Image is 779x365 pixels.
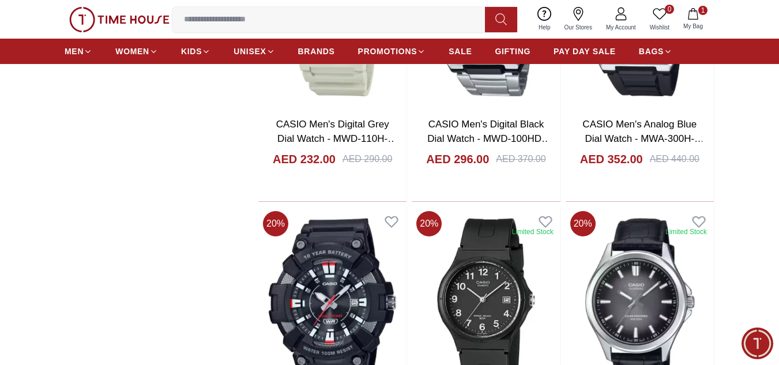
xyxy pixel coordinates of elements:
span: 1 [698,6,708,15]
span: BAGS [639,46,664,57]
a: MEN [65,41,92,62]
div: Time House Support [12,155,228,167]
a: SALE [449,41,472,62]
span: Our Stores [560,23,597,32]
img: ... [69,7,170,32]
span: 10:44 AM [153,227,183,234]
div: AED 370.00 [496,152,545,166]
span: KIDS [181,46,202,57]
span: PAY DAY SALE [554,46,616,57]
span: WOMEN [115,46,149,57]
a: PAY DAY SALE [554,41,616,62]
span: Hey there! Need help finding the perfect watch? I'm here if you have any questions or need a quic... [20,178,173,231]
span: 20 % [416,211,442,236]
a: CASIO Men's Digital Black Dial Watch - MWD-100HD-1BVDF [427,119,551,159]
div: Time House Support [61,15,193,26]
a: PROMOTIONS [358,41,426,62]
a: BRANDS [298,41,335,62]
div: AED 440.00 [650,152,699,166]
span: 20 % [263,211,288,236]
h4: AED 232.00 [273,151,336,167]
div: AED 290.00 [343,152,392,166]
a: GIFTING [495,41,530,62]
span: PROMOTIONS [358,46,417,57]
span: UNISEX [234,46,266,57]
a: KIDS [181,41,210,62]
a: Our Stores [558,5,599,34]
a: CASIO Men's Analog Blue Dial Watch - MWA-300H-2AVDF [582,119,704,159]
a: BAGS [639,41,672,62]
div: Limited Stock [512,227,554,236]
span: My Bag [679,22,708,31]
img: Profile picture of Time House Support [35,10,55,30]
span: SALE [449,46,472,57]
span: MEN [65,46,84,57]
a: 0Wishlist [643,5,676,34]
span: 20 % [570,211,596,236]
span: Wishlist [645,23,674,32]
div: Chat Widget [742,328,773,359]
em: Back [9,9,32,32]
span: BRANDS [298,46,335,57]
em: Blush [66,176,77,189]
a: CASIO Men's Digital Grey Dial Watch - MWD-110H-8AVDF [276,119,398,159]
h4: AED 296.00 [426,151,489,167]
span: Help [534,23,555,32]
h4: AED 352.00 [580,151,643,167]
button: 1My Bag [676,6,710,33]
a: UNISEX [234,41,274,62]
span: My Account [601,23,641,32]
span: 0 [665,5,674,14]
div: Limited Stock [665,227,707,236]
textarea: We are here to help you [3,251,228,308]
a: Help [532,5,558,34]
a: WOMEN [115,41,158,62]
span: GIFTING [495,46,530,57]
